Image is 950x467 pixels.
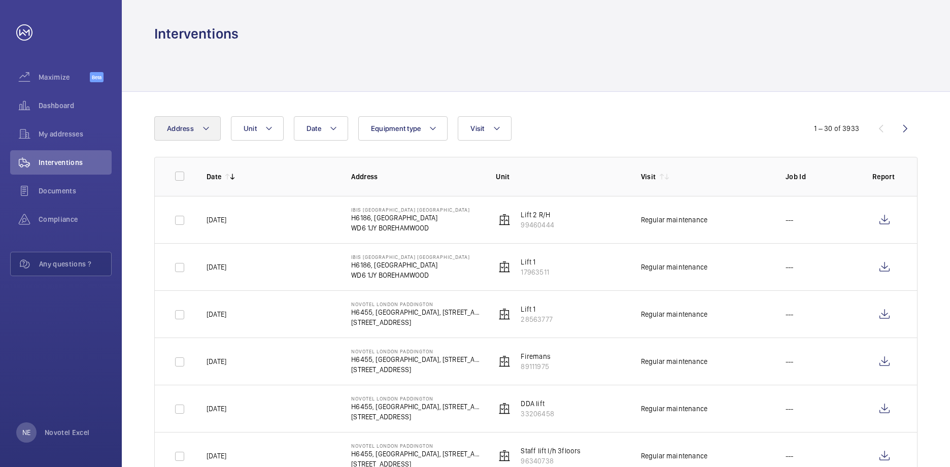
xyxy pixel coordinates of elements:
[244,124,257,132] span: Unit
[39,259,111,269] span: Any questions ?
[872,172,897,182] p: Report
[351,260,470,270] p: H6186, [GEOGRAPHIC_DATA]
[90,72,104,82] span: Beta
[786,356,794,366] p: ---
[641,356,707,366] div: Regular maintenance
[786,215,794,225] p: ---
[470,124,484,132] span: Visit
[207,356,226,366] p: [DATE]
[231,116,284,141] button: Unit
[458,116,511,141] button: Visit
[207,451,226,461] p: [DATE]
[154,24,239,43] h1: Interventions
[521,257,549,267] p: Lift 1
[641,262,707,272] div: Regular maintenance
[521,267,549,277] p: 17963511
[498,308,511,320] img: elevator.svg
[786,172,856,182] p: Job Id
[521,409,554,419] p: 33206458
[39,101,112,111] span: Dashboard
[294,116,348,141] button: Date
[521,351,550,361] p: Firemans
[351,395,480,402] p: NOVOTEL LONDON PADDINGTON
[521,210,554,220] p: Lift 2 R/H
[154,116,221,141] button: Address
[786,262,794,272] p: ---
[207,404,226,414] p: [DATE]
[521,398,554,409] p: DDA lift
[498,450,511,462] img: elevator.svg
[521,220,554,230] p: 99460444
[786,451,794,461] p: ---
[351,172,480,182] p: Address
[498,403,511,415] img: elevator.svg
[351,301,480,307] p: NOVOTEL LONDON PADDINGTON
[307,124,321,132] span: Date
[22,427,30,438] p: NE
[814,123,859,134] div: 1 – 30 of 3933
[39,72,90,82] span: Maximize
[498,214,511,226] img: elevator.svg
[45,427,90,438] p: Novotel Excel
[351,270,470,280] p: WD6 1JY BOREHAMWOOD
[786,309,794,319] p: ---
[351,402,480,412] p: H6455, [GEOGRAPHIC_DATA], [STREET_ADDRESS][PERSON_NAME]
[641,172,656,182] p: Visit
[351,364,480,375] p: [STREET_ADDRESS]
[786,404,794,414] p: ---
[641,451,707,461] div: Regular maintenance
[351,449,480,459] p: H6455, [GEOGRAPHIC_DATA], [STREET_ADDRESS][PERSON_NAME]
[207,215,226,225] p: [DATE]
[351,207,470,213] p: IBIS [GEOGRAPHIC_DATA] [GEOGRAPHIC_DATA]
[351,307,480,317] p: H6455, [GEOGRAPHIC_DATA], [STREET_ADDRESS][PERSON_NAME]
[351,348,480,354] p: NOVOTEL LONDON PADDINGTON
[498,355,511,368] img: elevator.svg
[358,116,448,141] button: Equipment type
[351,254,470,260] p: IBIS [GEOGRAPHIC_DATA] [GEOGRAPHIC_DATA]
[207,262,226,272] p: [DATE]
[351,443,480,449] p: NOVOTEL LONDON PADDINGTON
[371,124,421,132] span: Equipment type
[167,124,194,132] span: Address
[521,456,581,466] p: 96340738
[496,172,624,182] p: Unit
[351,213,470,223] p: H6186, [GEOGRAPHIC_DATA]
[521,361,550,372] p: 89111975
[498,261,511,273] img: elevator.svg
[39,214,112,224] span: Compliance
[351,223,470,233] p: WD6 1JY BOREHAMWOOD
[521,446,581,456] p: Staff lift l/h 3floors
[351,317,480,327] p: [STREET_ADDRESS]
[351,354,480,364] p: H6455, [GEOGRAPHIC_DATA], [STREET_ADDRESS][PERSON_NAME]
[641,215,707,225] div: Regular maintenance
[39,129,112,139] span: My addresses
[521,304,552,314] p: Lift 1
[641,309,707,319] div: Regular maintenance
[641,404,707,414] div: Regular maintenance
[521,314,552,324] p: 28563777
[351,412,480,422] p: [STREET_ADDRESS]
[207,309,226,319] p: [DATE]
[39,157,112,168] span: Interventions
[39,186,112,196] span: Documents
[207,172,221,182] p: Date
